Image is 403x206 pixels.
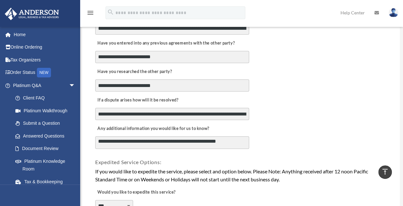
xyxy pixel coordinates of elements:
[3,8,61,20] img: Anderson Advisors Platinum Portal
[9,142,82,155] a: Document Review
[95,39,237,48] label: Have you entered into any previous agreements with the other party?
[69,79,82,92] span: arrow_drop_down
[378,165,392,179] a: vertical_align_top
[381,168,389,176] i: vertical_align_top
[95,124,211,133] label: Any additional information you would like for us to know?
[4,41,85,54] a: Online Ordering
[107,9,114,16] i: search
[9,117,85,130] a: Submit a Question
[95,96,180,105] label: If a dispute arises how will it be resolved?
[4,79,85,92] a: Platinum Q&Aarrow_drop_down
[4,53,85,66] a: Tax Organizers
[37,68,51,77] div: NEW
[389,8,398,17] img: User Pic
[4,28,85,41] a: Home
[95,159,162,165] span: Expedited Service Options:
[9,104,85,117] a: Platinum Walkthrough
[95,167,387,184] div: If you would like to expedite the service, please select and option below. Please Note: Anything ...
[87,9,94,17] i: menu
[95,188,177,197] label: Would you like to expedite this service?
[95,67,174,76] label: Have you researched the other party?
[9,175,85,196] a: Tax & Bookkeeping Packages
[87,11,94,17] a: menu
[4,66,85,79] a: Order StatusNEW
[9,92,85,105] a: Client FAQ
[9,155,85,175] a: Platinum Knowledge Room
[9,130,85,142] a: Answered Questions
